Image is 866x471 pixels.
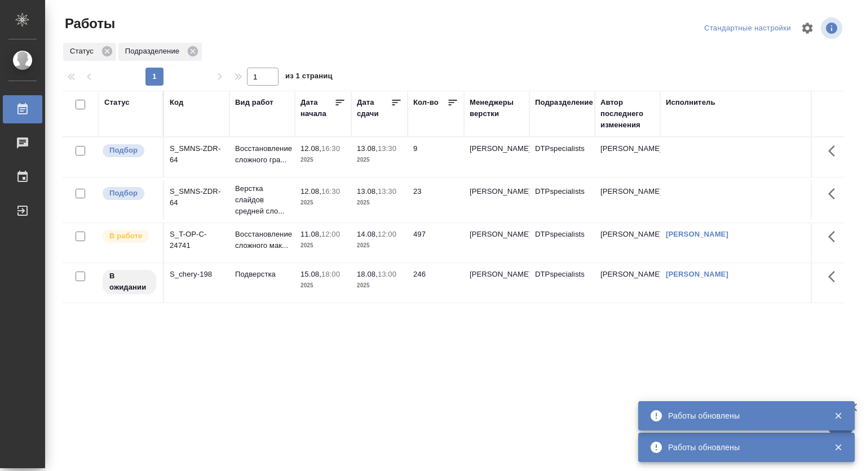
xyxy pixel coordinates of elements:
[170,143,224,166] div: S_SMNS-ZDR-64
[821,17,845,39] span: Посмотреть информацию
[470,186,524,197] p: [PERSON_NAME]
[821,180,849,207] button: Здесь прячутся важные кнопки
[668,410,817,421] div: Работы обновлены
[101,143,157,158] div: Можно подбирать исполнителей
[321,187,340,195] p: 16:30
[413,97,439,108] div: Кол-во
[235,229,289,251] p: Восстановление сложного мак...
[321,230,340,238] p: 12:00
[235,143,289,166] p: Восстановление сложного гра...
[357,240,402,251] p: 2025
[470,269,524,280] p: [PERSON_NAME]
[170,97,183,108] div: Код
[125,46,183,57] p: Подразделение
[595,223,660,263] td: [PERSON_NAME]
[101,186,157,201] div: Можно подбирать исполнителей
[321,270,340,278] p: 18:00
[827,442,850,452] button: Закрыть
[821,137,849,165] button: Здесь прячутся важные кнопки
[827,411,850,421] button: Закрыть
[301,280,346,291] p: 2025
[529,180,595,220] td: DTPspecialists
[301,97,334,119] div: Дата начала
[101,269,157,295] div: Исполнитель назначен, приступать к работе пока рано
[357,280,402,291] p: 2025
[301,230,321,238] p: 11.08,
[170,269,224,280] div: S_chery-198
[301,270,321,278] p: 15.08,
[666,270,728,278] a: [PERSON_NAME]
[595,180,660,220] td: [PERSON_NAME]
[301,187,321,195] p: 12.08,
[821,263,849,290] button: Здесь прячутся важные кнопки
[666,230,728,238] a: [PERSON_NAME]
[118,43,202,61] div: Подразделение
[378,230,396,238] p: 12:00
[63,43,116,61] div: Статус
[794,15,821,42] span: Настроить таблицу
[70,46,98,57] p: Статус
[170,186,224,208] div: S_SMNS-ZDR-64
[357,97,391,119] div: Дата сдачи
[235,269,289,280] p: Подверстка
[357,197,402,208] p: 2025
[109,270,149,293] p: В ожидании
[595,137,660,177] td: [PERSON_NAME]
[301,144,321,153] p: 12.08,
[600,97,655,131] div: Автор последнего изменения
[104,97,130,108] div: Статус
[109,145,138,156] p: Подбор
[470,97,524,119] div: Менеджеры верстки
[301,240,346,251] p: 2025
[301,154,346,166] p: 2025
[357,187,378,195] p: 13.08,
[701,20,794,37] div: split button
[357,230,378,238] p: 14.08,
[321,144,340,153] p: 16:30
[170,229,224,251] div: S_T-OP-C-24741
[101,229,157,244] div: Исполнитель выполняет работу
[408,137,464,177] td: 9
[821,223,849,250] button: Здесь прячутся важные кнопки
[378,144,396,153] p: 13:30
[109,230,142,242] p: В работе
[408,263,464,303] td: 246
[408,223,464,263] td: 497
[668,442,817,453] div: Работы обновлены
[529,223,595,263] td: DTPspecialists
[595,263,660,303] td: [PERSON_NAME]
[235,183,289,217] p: Верстка слайдов средней сло...
[357,144,378,153] p: 13.08,
[470,143,524,154] p: [PERSON_NAME]
[529,263,595,303] td: DTPspecialists
[357,154,402,166] p: 2025
[301,197,346,208] p: 2025
[535,97,593,108] div: Подразделение
[109,188,138,199] p: Подбор
[666,97,715,108] div: Исполнитель
[62,15,115,33] span: Работы
[529,137,595,177] td: DTPspecialists
[285,69,333,86] span: из 1 страниц
[378,270,396,278] p: 13:00
[470,229,524,240] p: [PERSON_NAME]
[378,187,396,195] p: 13:30
[408,180,464,220] td: 23
[357,270,378,278] p: 18.08,
[235,97,273,108] div: Вид работ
